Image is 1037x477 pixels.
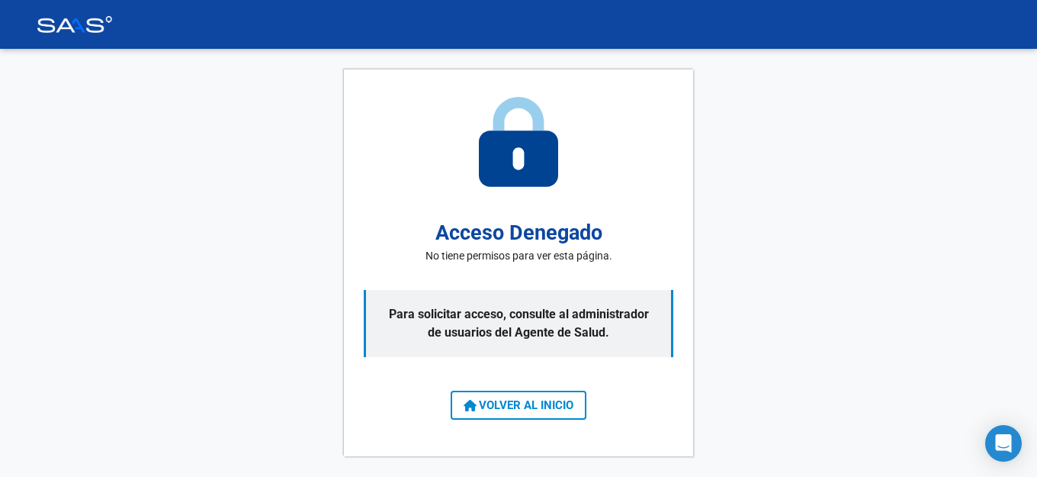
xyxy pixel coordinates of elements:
[364,290,673,357] p: Para solicitar acceso, consulte al administrador de usuarios del Agente de Salud.
[451,391,586,420] button: VOLVER AL INICIO
[425,248,612,264] p: No tiene permisos para ver esta página.
[464,398,573,412] span: VOLVER AL INICIO
[37,16,113,33] img: Logo SAAS
[435,218,602,249] h2: Acceso Denegado
[479,97,558,187] img: access-denied
[985,425,1022,462] div: Open Intercom Messenger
